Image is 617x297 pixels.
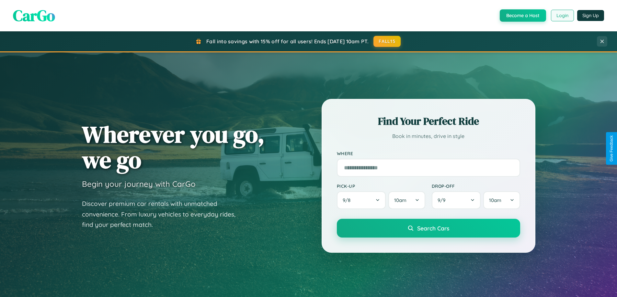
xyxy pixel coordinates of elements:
[337,132,520,141] p: Book in minutes, drive in style
[551,10,574,21] button: Login
[82,179,196,189] h3: Begin your journey with CarGo
[13,5,55,26] span: CarGo
[500,9,546,22] button: Become a Host
[337,219,520,238] button: Search Cars
[483,191,520,209] button: 10am
[373,36,401,47] button: FALL15
[388,191,425,209] button: 10am
[82,122,265,173] h1: Wherever you go, we go
[438,197,449,203] span: 9 / 9
[394,197,406,203] span: 10am
[432,191,481,209] button: 9/9
[337,151,520,156] label: Where
[82,198,244,230] p: Discover premium car rentals with unmatched convenience. From luxury vehicles to everyday rides, ...
[343,197,354,203] span: 9 / 8
[337,183,425,189] label: Pick-up
[432,183,520,189] label: Drop-off
[609,135,614,162] div: Give Feedback
[337,191,386,209] button: 9/8
[417,225,449,232] span: Search Cars
[489,197,501,203] span: 10am
[337,114,520,128] h2: Find Your Perfect Ride
[577,10,604,21] button: Sign Up
[206,38,369,45] span: Fall into savings with 15% off for all users! Ends [DATE] 10am PT.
